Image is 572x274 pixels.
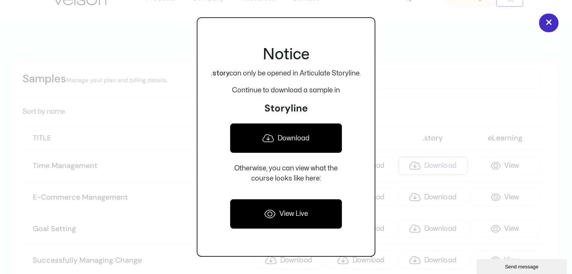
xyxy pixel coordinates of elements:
p: Continue to download a sample in [211,85,361,95]
a: Download [230,123,342,153]
a: View Live [230,199,342,229]
h3: Storyline [211,102,361,115]
button: Close popup [539,14,558,32]
p: can only be opened in Articulate Storyline. [211,68,361,78]
p: Otherwise, you can view what the course looks like here: [211,163,361,184]
h2: Notice [211,45,361,65]
strong: .story [211,70,229,77]
iframe: chat widget [476,257,568,274]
